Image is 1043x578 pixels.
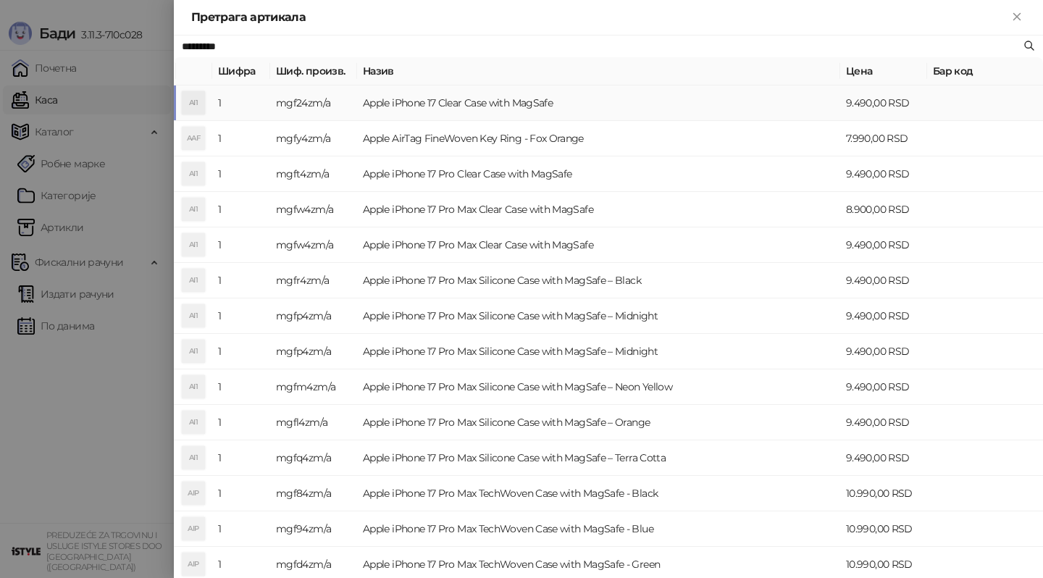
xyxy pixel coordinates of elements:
td: mgfl4zm/a [270,405,357,440]
td: 1 [212,405,270,440]
td: 1 [212,192,270,227]
td: 1 [212,511,270,547]
td: Apple iPhone 17 Pro Max Silicone Case with MagSafe – Orange [357,405,840,440]
button: Close [1008,9,1026,26]
td: 1 [212,369,270,405]
td: 1 [212,440,270,476]
td: 1 [212,121,270,156]
td: Apple iPhone 17 Pro Max Clear Case with MagSafe [357,192,840,227]
td: 1 [212,156,270,192]
td: 10.990,00 RSD [840,511,927,547]
td: Apple iPhone 17 Pro Max Clear Case with MagSafe [357,227,840,263]
td: Apple iPhone 17 Pro Max Silicone Case with MagSafe – Midnight [357,334,840,369]
div: AI1 [182,446,205,469]
div: AI1 [182,162,205,185]
td: mgfm4zm/a [270,369,357,405]
div: AI1 [182,269,205,292]
div: AI1 [182,233,205,256]
td: 9.490,00 RSD [840,156,927,192]
td: mgfw4zm/a [270,192,357,227]
td: mgfq4zm/a [270,440,357,476]
th: Назив [357,57,840,85]
div: AIP [182,517,205,540]
td: 10.990,00 RSD [840,476,927,511]
td: 1 [212,476,270,511]
div: AIP [182,553,205,576]
td: Apple iPhone 17 Pro Max TechWoven Case with MagSafe - Blue [357,511,840,547]
td: Apple iPhone 17 Pro Max Silicone Case with MagSafe – Midnight [357,298,840,334]
td: 9.490,00 RSD [840,440,927,476]
td: mgf84zm/a [270,476,357,511]
td: 9.490,00 RSD [840,369,927,405]
td: mgfy4zm/a [270,121,357,156]
td: 1 [212,298,270,334]
th: Шиф. произв. [270,57,357,85]
div: AI1 [182,375,205,398]
td: 1 [212,85,270,121]
div: AIP [182,482,205,505]
div: AI1 [182,304,205,327]
td: 9.490,00 RSD [840,263,927,298]
td: 9.490,00 RSD [840,334,927,369]
td: 9.490,00 RSD [840,405,927,440]
div: AI1 [182,411,205,434]
td: mgfp4zm/a [270,298,357,334]
td: mgfw4zm/a [270,227,357,263]
td: mgfp4zm/a [270,334,357,369]
td: 9.490,00 RSD [840,85,927,121]
td: Apple iPhone 17 Clear Case with MagSafe [357,85,840,121]
td: Apple iPhone 17 Pro Max TechWoven Case with MagSafe - Black [357,476,840,511]
th: Бар код [927,57,1043,85]
td: 7.990,00 RSD [840,121,927,156]
td: mgfr4zm/a [270,263,357,298]
td: 1 [212,263,270,298]
th: Цена [840,57,927,85]
td: 1 [212,334,270,369]
div: AAF [182,127,205,150]
div: AI1 [182,340,205,363]
td: Apple iPhone 17 Pro Max Silicone Case with MagSafe – Black [357,263,840,298]
th: Шифра [212,57,270,85]
td: 1 [212,227,270,263]
td: Apple iPhone 17 Pro Max Silicone Case with MagSafe – Terra Cotta [357,440,840,476]
td: mgft4zm/a [270,156,357,192]
div: AI1 [182,198,205,221]
td: Apple AirTag FineWoven Key Ring - Fox Orange [357,121,840,156]
td: 9.490,00 RSD [840,227,927,263]
div: Претрага артикала [191,9,1008,26]
td: 9.490,00 RSD [840,298,927,334]
td: Apple iPhone 17 Pro Clear Case with MagSafe [357,156,840,192]
div: AI1 [182,91,205,114]
td: mgf24zm/a [270,85,357,121]
td: 8.900,00 RSD [840,192,927,227]
td: Apple iPhone 17 Pro Max Silicone Case with MagSafe – Neon Yellow [357,369,840,405]
td: mgf94zm/a [270,511,357,547]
